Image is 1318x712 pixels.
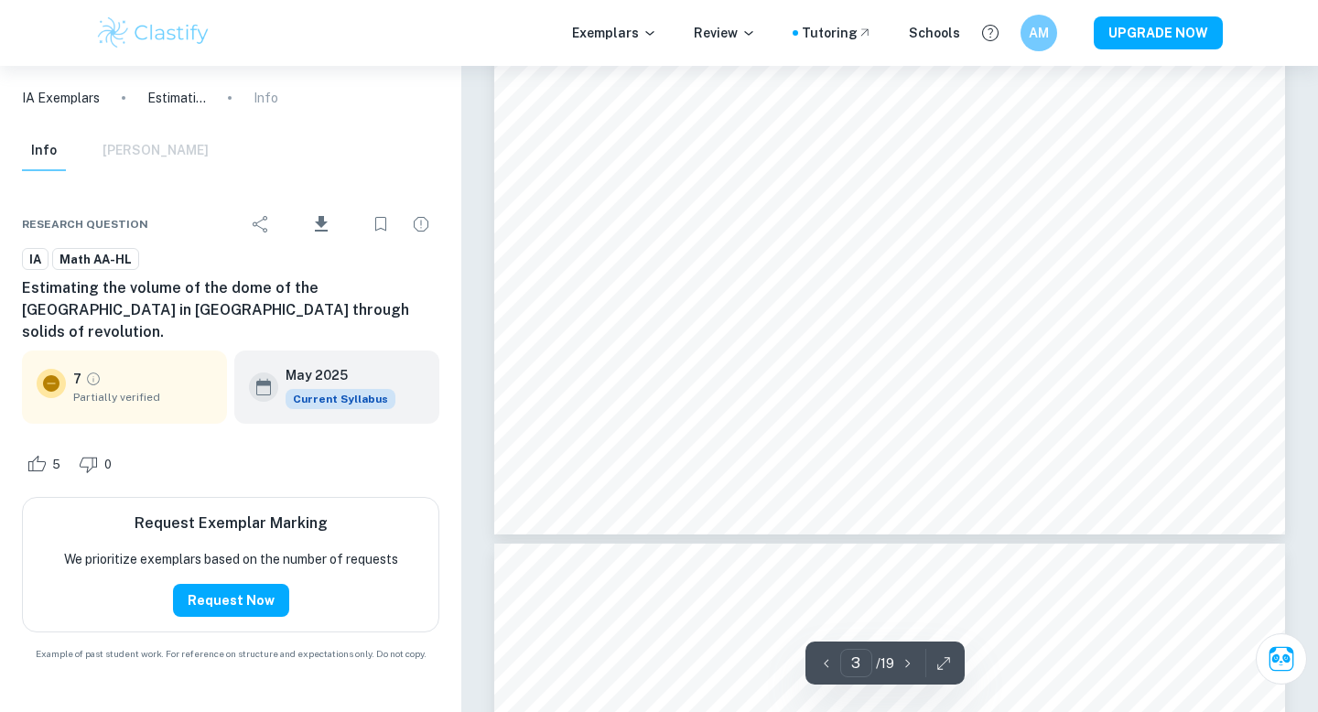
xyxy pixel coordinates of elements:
p: Info [254,88,278,108]
h6: May 2025 [286,365,381,385]
img: Clastify logo [95,15,211,51]
p: We prioritize exemplars based on the number of requests [64,549,398,569]
a: Schools [909,23,960,43]
span: Partially verified [73,389,212,405]
div: This exemplar is based on the current syllabus. Feel free to refer to it for inspiration/ideas wh... [286,389,395,409]
div: Report issue [403,206,439,243]
a: Tutoring [802,23,872,43]
h6: AM [1029,23,1050,43]
h6: Estimating the volume of the dome of the [GEOGRAPHIC_DATA] in [GEOGRAPHIC_DATA] through solids of... [22,277,439,343]
span: Example of past student work. For reference on structure and expectations only. Do not copy. [22,647,439,661]
button: Request Now [173,584,289,617]
span: Research question [22,216,148,232]
div: Share [243,206,279,243]
span: Current Syllabus [286,389,395,409]
button: UPGRADE NOW [1094,16,1223,49]
p: Estimating the volume of the dome of the [GEOGRAPHIC_DATA] in [GEOGRAPHIC_DATA] through solids of... [147,88,206,108]
h6: Request Exemplar Marking [135,512,328,534]
div: Download [283,200,359,248]
a: Grade partially verified [85,371,102,387]
button: Info [22,131,66,171]
button: Help and Feedback [975,17,1006,49]
span: IA [23,251,48,269]
div: Bookmark [362,206,399,243]
p: Exemplars [572,23,657,43]
span: 5 [42,456,70,474]
span: Math AA-HL [53,251,138,269]
button: Ask Clai [1256,633,1307,685]
a: IA Exemplars [22,88,100,108]
div: Dislike [74,449,122,479]
div: Like [22,449,70,479]
span: 0 [94,456,122,474]
button: AM [1021,15,1057,51]
p: Review [694,23,756,43]
a: IA [22,248,49,271]
p: / 19 [876,653,894,674]
a: Math AA-HL [52,248,139,271]
p: 7 [73,369,81,389]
